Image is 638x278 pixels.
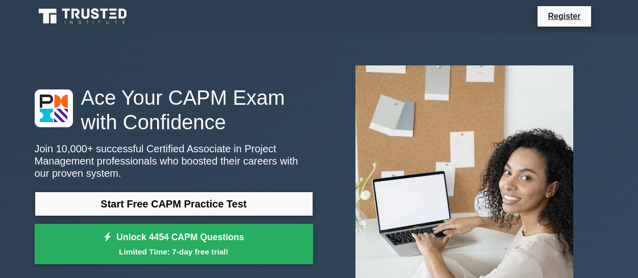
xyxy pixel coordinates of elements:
a: Unlock 4454 CAPM QuestionsLimited Time: 7-day free trial! [35,224,313,265]
a: Register [542,10,586,22]
p: Join 10,000+ successful Certified Associate in Project Management professionals who boosted their... [35,143,313,179]
a: Start Free CAPM Practice Test [35,192,313,216]
h1: Ace Your CAPM Exam with Confidence [35,85,313,134]
small: Limited Time: 7-day free trial! [47,246,300,258]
